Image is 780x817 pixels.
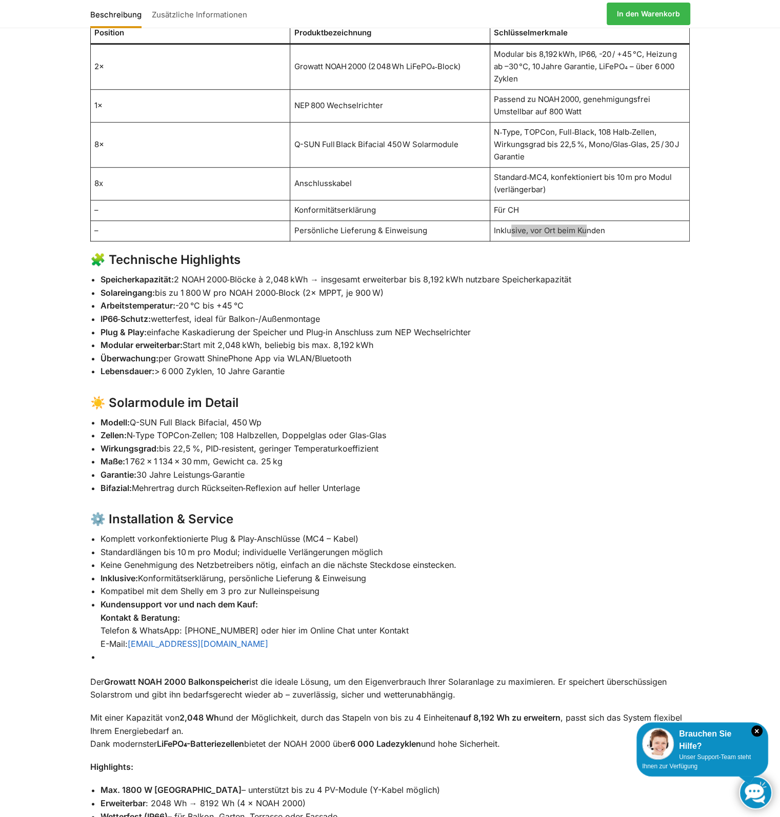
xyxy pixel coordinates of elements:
[101,533,690,546] li: Komplett vorkonfektionierte Plug & Play‑Anschlüsse (MC4 – Kabel)
[290,220,490,241] td: Persönliche Lieferung & Einweisung
[90,200,290,220] td: –
[104,677,249,687] strong: Growatt NOAH 2000 Balkonspeicher
[90,89,290,122] td: 1×
[490,220,690,241] td: Inklusive, vor Ort beim Kunden
[128,639,268,649] a: [EMAIL_ADDRESS][DOMAIN_NAME]
[90,23,290,44] th: Position
[101,785,242,795] strong: Max. 1800 W [GEOGRAPHIC_DATA]
[642,728,763,752] div: Brauchen Sie Hilfe?
[101,417,130,427] strong: Modell:
[490,167,690,200] td: Standard‑MC4, konfektioniert bis 10 m pro Modul (verlängerbar)
[157,739,244,749] strong: LiFePO₄-Batteriezellen
[290,200,490,220] td: Konformitätserklärung
[101,366,154,376] strong: Lebensdauer:
[101,274,174,284] strong: Speicherkapazität:
[101,326,690,339] li: einfache Kaskadierung der Speicher und Plug‑in Anschluss zum NEP Wechselrichter
[101,430,127,440] strong: Zellen:
[101,572,690,585] li: Konformitätserklärung, persönliche Lieferung & Einweisung
[101,327,147,337] strong: Plug & Play:
[101,798,146,808] strong: Erweiterbar
[90,510,690,528] h3: ⚙️ Installation & Service
[101,599,258,609] strong: Kundensupport vor und nach dem Kauf:
[458,712,561,723] strong: auf 8,192 Wh zu erweitern
[179,712,219,723] strong: 2,048 Wh
[101,429,690,442] li: N‑Type TOPCon‑Zellen; 108 Halbzellen, Doppelglas oder Glas‑Glas
[101,546,690,559] li: Standardlängen bis 10 m pro Modul; individuelle Verlängerungen möglich
[101,612,180,623] strong: Kontakt & Beratung:
[90,394,690,412] h3: ☀️ Solarmodule im Detail
[642,753,751,770] span: Unser Support-Team steht Ihnen zur Verfügung
[642,728,674,760] img: Customer service
[290,122,490,167] td: Q-SUN Full Black Bifacial 450 W Solarmodule
[101,288,155,298] strong: Solareingang:
[101,468,690,482] li: 30 Jahre Leistungs‑Garantie
[90,122,290,167] td: 8×
[290,167,490,200] td: Anschlusskabel
[101,442,690,456] li: bis 22,5 %, PID‑resistent, geringer Temperaturkoeffizient
[90,251,690,269] h3: 🧩 Technische Highlights
[101,299,690,313] li: -20 °C bis +45 °C
[290,23,490,44] th: Produktbezeichnung
[101,313,690,326] li: wetterfest, ideal für Balkon-/Außenmontage
[90,711,690,751] p: Mit einer Kapazität von und der Möglichkeit, durch das Stapeln von bis zu 4 Einheiten , passt sic...
[101,585,690,598] li: Kompatibel mit dem Shelly em 3 pro zur Nulleinspeisung
[101,456,125,466] strong: Maße:
[101,469,136,480] strong: Garantie:
[290,44,490,89] td: Growatt NOAH 2000 (2 048 Wh LiFePO₄‑Block)
[101,300,175,311] strong: Arbeitstemperatur:
[101,443,159,454] strong: Wirkungsgrad:
[101,482,690,495] li: Mehrertrag durch Rückseiten‑Reflexion auf heller Unterlage
[101,416,690,430] li: Q-SUN Full Black Bifacial, 450 Wp
[290,89,490,122] td: NEP 800 Wechselrichter
[101,365,690,378] li: > 6 000 Zyklen, 10 Jahre Garantie
[90,167,290,200] td: 8x
[101,339,690,352] li: Start mit 2,048 kWh, beliebig bis max. 8,192 kWh
[101,598,690,650] li: Telefon & WhatsApp: [PHONE_NUMBER] oder hier im Online Chat unter Kontakt E-Mail:
[101,273,690,287] li: 2 NOAH 2000‑Blöcke à 2,048 kWh → insgesamt erweiterbar bis 8,192 kWh nutzbare Speicherkapazität
[101,353,158,363] strong: Überwachung:
[101,784,690,797] li: – unterstützt bis zu 4 PV-Module (Y-Kabel möglich)
[490,122,690,167] td: N‑Type, TOPCon, Full‑Black, 108 Halb‑Zellen, Wirkungsgrad bis 22,5 %, Mono/Glas‑Glas, 25 / 30 J G...
[101,797,690,810] li: : 2048 Wh → 8192 Wh (4 × NOAH 2000)
[90,44,290,89] td: 2×
[90,220,290,241] td: –
[490,89,690,122] td: Passend zu NOAH 2000, genehmigungsfrei Umstellbar auf 800 Watt
[101,314,151,324] strong: IP66‑Schutz:
[101,287,690,300] li: bis zu 1 800 W pro NOAH 2000‑Block (2× MPPT, je 900 W)
[101,352,690,365] li: per Growatt ShinePhone App via WLAN/Bluetooth
[90,762,133,772] strong: Highlights:
[101,455,690,468] li: 1 762 × 1 134 × 30 mm, Gewicht ca. 25 kg
[350,739,421,749] strong: 6 000 Ladezyklen
[90,676,690,702] p: Der ist die ideale Lösung, um den Eigenverbrauch Ihrer Solaranlage zu maximieren. Er speichert üb...
[101,483,132,493] strong: Bifazial:
[101,340,183,350] strong: Modular erweiterbar:
[490,23,690,44] th: Schlüsselmerkmale
[490,44,690,89] td: Modular bis 8,192 kWh, IP66, -20 / +45 °C, Heizung ab –30 °C, 10 Jahre Garantie, LiFePO₄ – über 6...
[101,573,138,583] strong: Inklusive:
[751,725,763,737] i: Schließen
[101,559,690,572] li: Keine Genehmigung des Netzbetreibers nötig, einfach an die nächste Steckdose einstecken.
[490,200,690,220] td: Für CH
